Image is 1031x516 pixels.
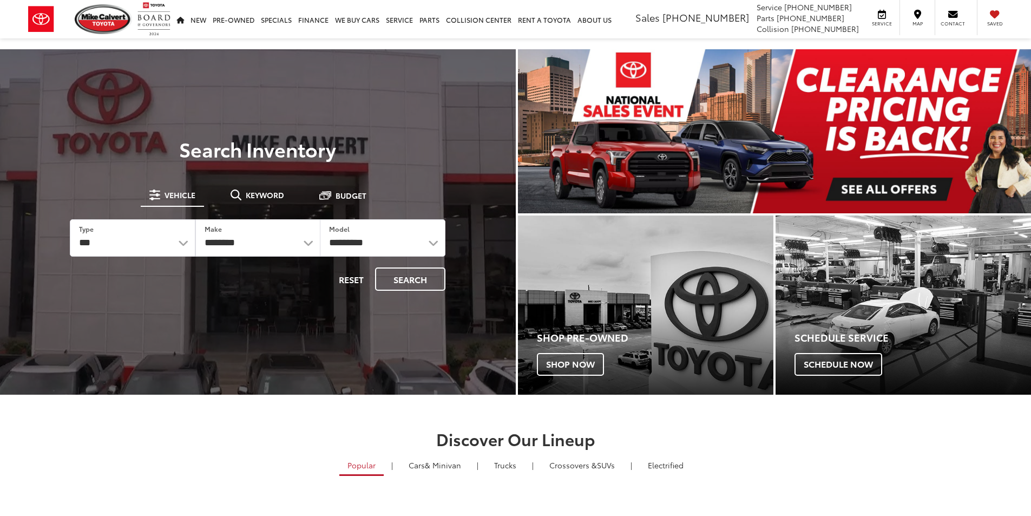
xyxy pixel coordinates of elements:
[640,456,692,474] a: Electrified
[791,23,859,34] span: [PHONE_NUMBER]
[330,267,373,291] button: Reset
[339,456,384,476] a: Popular
[329,224,350,233] label: Model
[777,12,844,23] span: [PHONE_NUMBER]
[757,2,782,12] span: Service
[776,215,1031,395] div: Toyota
[246,191,284,199] span: Keyword
[375,267,445,291] button: Search
[757,12,774,23] span: Parts
[134,430,897,448] h2: Discover Our Lineup
[529,460,536,471] li: |
[165,191,195,199] span: Vehicle
[628,460,635,471] li: |
[794,332,1031,343] h4: Schedule Service
[425,460,461,471] span: & Minivan
[389,460,396,471] li: |
[941,20,965,27] span: Contact
[518,215,773,395] div: Toyota
[486,456,524,474] a: Trucks
[45,138,470,160] h3: Search Inventory
[336,192,366,199] span: Budget
[757,23,789,34] span: Collision
[205,224,222,233] label: Make
[537,353,604,376] span: Shop Now
[983,20,1007,27] span: Saved
[662,10,749,24] span: [PHONE_NUMBER]
[784,2,852,12] span: [PHONE_NUMBER]
[870,20,894,27] span: Service
[474,460,481,471] li: |
[776,215,1031,395] a: Schedule Service Schedule Now
[518,215,773,395] a: Shop Pre-Owned Shop Now
[905,20,929,27] span: Map
[794,353,882,376] span: Schedule Now
[537,332,773,343] h4: Shop Pre-Owned
[400,456,469,474] a: Cars
[541,456,623,474] a: SUVs
[75,4,132,34] img: Mike Calvert Toyota
[549,460,597,471] span: Crossovers &
[635,10,660,24] span: Sales
[79,224,94,233] label: Type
